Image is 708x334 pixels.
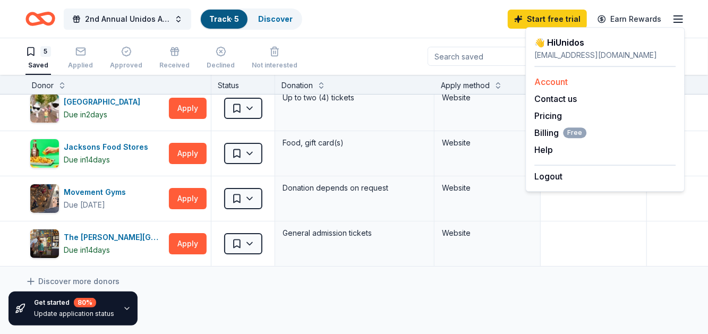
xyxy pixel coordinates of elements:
[282,135,428,150] div: Food, gift card(s)
[169,98,207,119] button: Apply
[534,110,562,121] a: Pricing
[442,136,533,149] div: Website
[441,79,490,92] div: Apply method
[64,141,152,153] div: Jacksons Food Stores
[252,42,297,75] button: Not interested
[30,184,165,213] button: Image for Movement GymsMovement GymsDue [DATE]
[169,143,207,164] button: Apply
[64,8,191,30] button: 2nd Annual Unidos Auction & Gala
[211,75,275,94] div: Status
[68,42,93,75] button: Applied
[207,42,235,75] button: Declined
[508,10,587,29] a: Start free trial
[534,126,586,139] button: BillingFree
[534,126,586,139] span: Billing
[591,10,668,29] a: Earn Rewards
[30,94,59,123] img: Image for Gilroy Gardens Family Theme Park
[30,229,165,259] button: Image for The Walt Disney MuseumThe [PERSON_NAME][GEOGRAPHIC_DATA]Due in14days
[534,36,676,49] div: 👋 Hi Unidos
[442,227,533,239] div: Website
[64,108,107,121] div: Due in 2 days
[64,96,144,108] div: [GEOGRAPHIC_DATA]
[34,298,114,307] div: Get started
[442,91,533,104] div: Website
[169,233,207,254] button: Apply
[563,127,586,138] span: Free
[30,93,165,123] button: Image for Gilroy Gardens Family Theme Park[GEOGRAPHIC_DATA]Due in2days
[25,6,55,31] a: Home
[25,275,120,288] a: Discover more donors
[110,61,142,70] div: Approved
[159,61,190,70] div: Received
[207,61,235,70] div: Declined
[64,186,130,199] div: Movement Gyms
[534,92,577,105] button: Contact us
[169,188,207,209] button: Apply
[110,42,142,75] button: Approved
[428,47,564,66] input: Search saved
[534,143,553,156] button: Help
[534,170,562,183] button: Logout
[534,76,568,87] a: Account
[25,42,51,75] button: 5Saved
[534,49,676,62] div: [EMAIL_ADDRESS][DOMAIN_NAME]
[209,14,239,23] a: Track· 5
[25,61,51,70] div: Saved
[30,139,59,168] img: Image for Jacksons Food Stores
[34,310,114,318] div: Update application status
[32,79,54,92] div: Donor
[30,139,165,168] button: Image for Jacksons Food StoresJacksons Food StoresDue in14days
[252,61,297,70] div: Not interested
[30,184,59,213] img: Image for Movement Gyms
[85,13,170,25] span: 2nd Annual Unidos Auction & Gala
[282,90,428,105] div: Up to two (4) tickets
[68,61,93,70] div: Applied
[74,298,96,307] div: 80 %
[159,42,190,75] button: Received
[64,153,110,166] div: Due in 14 days
[442,182,533,194] div: Website
[200,8,302,30] button: Track· 5Discover
[258,14,293,23] a: Discover
[64,244,110,256] div: Due in 14 days
[282,79,313,92] div: Donation
[64,199,105,211] div: Due [DATE]
[64,231,165,244] div: The [PERSON_NAME][GEOGRAPHIC_DATA]
[30,229,59,258] img: Image for The Walt Disney Museum
[282,181,428,195] div: Donation depends on request
[282,226,428,241] div: General admission tickets
[40,46,51,57] div: 5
